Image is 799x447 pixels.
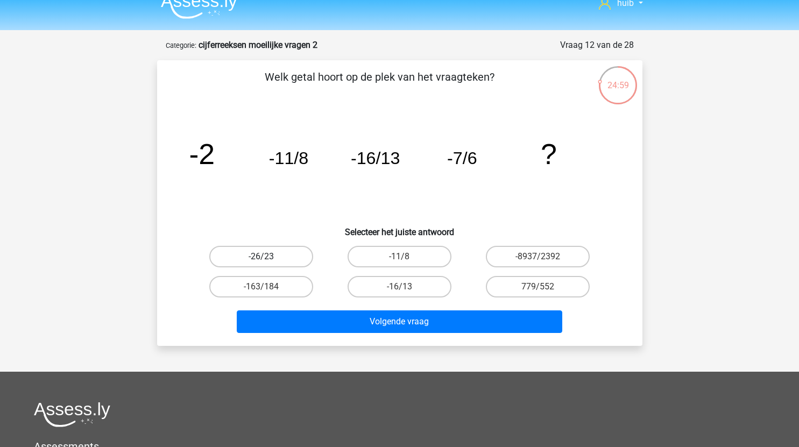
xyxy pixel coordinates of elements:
strong: cijferreeksen moeilijke vragen 2 [199,40,317,50]
h6: Selecteer het juiste antwoord [174,218,625,237]
small: Categorie: [166,41,196,49]
img: Assessly logo [34,402,110,427]
tspan: -11/8 [268,148,308,168]
tspan: -2 [189,138,215,170]
tspan: ? [541,138,557,170]
tspan: -16/13 [350,148,399,168]
label: -163/184 [209,276,313,297]
label: 779/552 [486,276,590,297]
div: 24:59 [598,65,638,92]
tspan: -7/6 [447,148,477,168]
div: Vraag 12 van de 28 [560,39,634,52]
label: -16/13 [348,276,451,297]
p: Welk getal hoort op de plek van het vraagteken? [174,69,585,101]
label: -26/23 [209,246,313,267]
label: -11/8 [348,246,451,267]
button: Volgende vraag [237,310,562,333]
label: -8937/2392 [486,246,590,267]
